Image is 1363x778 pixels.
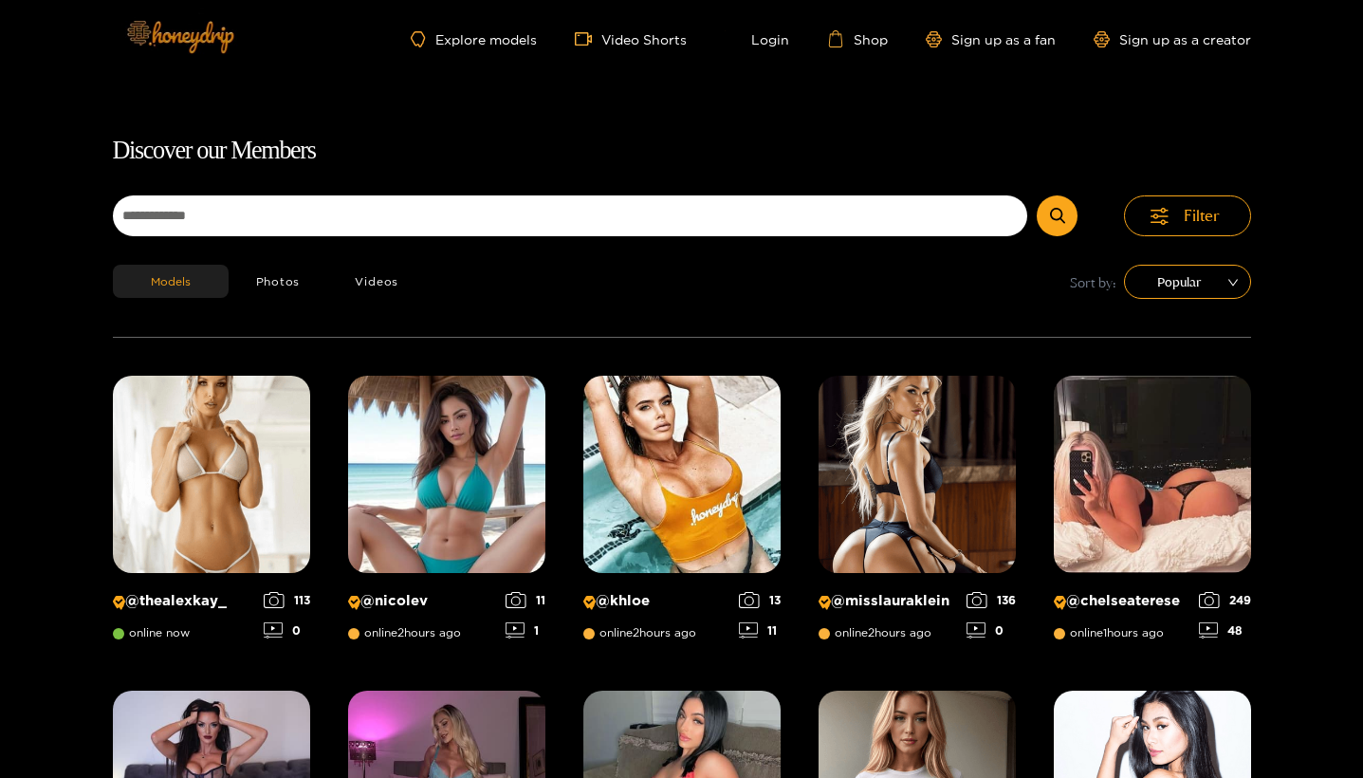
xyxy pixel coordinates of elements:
[1070,271,1116,293] span: Sort by:
[575,30,687,47] a: Video Shorts
[506,622,545,639] div: 1
[113,265,229,298] button: Models
[1094,31,1251,47] a: Sign up as a creator
[1124,195,1251,236] button: Filter
[1199,622,1251,639] div: 48
[739,592,781,608] div: 13
[264,622,310,639] div: 0
[967,622,1016,639] div: 0
[113,131,1251,171] h1: Discover our Members
[506,592,545,608] div: 11
[819,376,1016,653] a: Creator Profile Image: misslauraklein@misslaurakleinonline2hours ago1360
[1124,265,1251,299] div: sort
[583,592,729,610] p: @ khloe
[348,592,496,610] p: @ nicolev
[1037,195,1078,236] button: Submit Search
[1184,205,1220,227] span: Filter
[1054,592,1189,610] p: @ chelseaterese
[583,376,781,573] img: Creator Profile Image: khloe
[739,622,781,639] div: 11
[819,376,1016,573] img: Creator Profile Image: misslauraklein
[327,265,426,298] button: Videos
[1054,626,1164,639] span: online 1 hours ago
[229,265,328,298] button: Photos
[1054,376,1251,653] a: Creator Profile Image: chelseaterese@chelseatereseonline1hours ago24948
[113,626,190,639] span: online now
[926,31,1056,47] a: Sign up as a fan
[348,626,461,639] span: online 2 hours ago
[827,30,888,47] a: Shop
[113,592,254,610] p: @ thealexkay_
[583,376,781,653] a: Creator Profile Image: khloe@khloeonline2hours ago1311
[411,31,536,47] a: Explore models
[1138,268,1237,296] span: Popular
[113,376,310,653] a: Creator Profile Image: thealexkay_@thealexkay_online now1130
[819,626,931,639] span: online 2 hours ago
[583,626,696,639] span: online 2 hours ago
[725,30,789,47] a: Login
[1199,592,1251,608] div: 249
[575,30,601,47] span: video-camera
[819,592,957,610] p: @ misslauraklein
[967,592,1016,608] div: 136
[348,376,545,653] a: Creator Profile Image: nicolev@nicolevonline2hours ago111
[348,376,545,573] img: Creator Profile Image: nicolev
[1054,376,1251,573] img: Creator Profile Image: chelseaterese
[264,592,310,608] div: 113
[113,376,310,573] img: Creator Profile Image: thealexkay_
